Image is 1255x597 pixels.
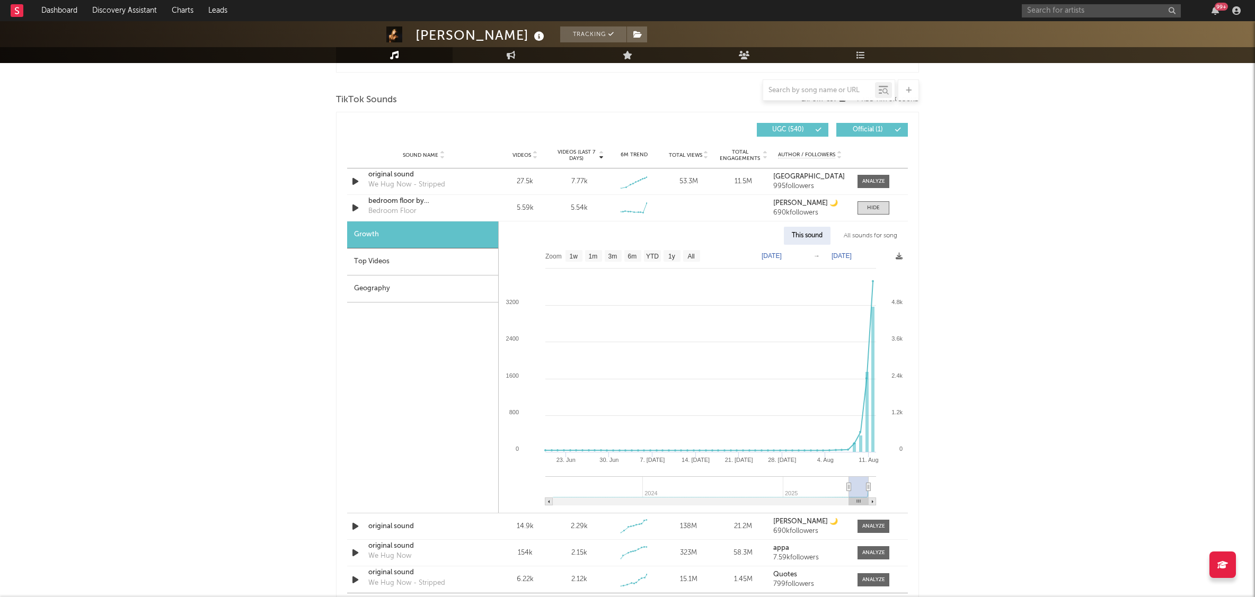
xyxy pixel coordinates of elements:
text: 11. Aug [859,457,878,463]
strong: appa [773,545,789,551]
div: We Hug Now - Stripped [368,180,445,190]
text: 1y [668,253,675,260]
div: This sound [784,227,830,245]
div: 995 followers [773,183,847,190]
div: 799 followers [773,581,847,588]
text: 3.6k [891,335,903,342]
text: All [687,253,694,260]
button: 99+ [1212,6,1219,15]
text: [DATE] [762,252,782,260]
a: original sound [368,170,479,180]
div: 15.1M [664,574,713,585]
div: Geography [347,275,498,302]
div: Growth [347,221,498,248]
text: 2.4k [891,372,903,379]
div: 99 + [1215,3,1228,11]
div: 7.77k [571,176,588,187]
text: YTD [646,253,659,260]
button: Official(1) [836,123,908,137]
button: UGC(540) [757,123,828,137]
text: 2400 [506,335,519,342]
text: 1m [589,253,598,260]
div: 5.54k [571,203,588,213]
span: UGC ( 540 ) [764,127,812,133]
input: Search for artists [1022,4,1181,17]
text: 30. Jun [599,457,618,463]
text: [DATE] [832,252,852,260]
div: 138M [664,521,713,532]
text: 1600 [506,372,519,379]
text: 3m [608,253,617,260]
span: Total Views [669,152,702,158]
span: Videos (last 7 days) [555,149,598,162]
div: 27.5k [500,176,550,187]
div: 5.59k [500,203,550,213]
div: 154k [500,548,550,558]
span: Official ( 1 ) [843,127,892,133]
span: Videos [512,152,531,158]
text: 7. [DATE] [640,457,665,463]
div: 323M [664,548,713,558]
text: Zoom [545,253,562,260]
a: [PERSON_NAME] 🌙 [773,518,847,525]
a: bedroom floor by [PERSON_NAME] [368,196,479,207]
text: 800 [509,409,519,415]
input: Search by song name or URL [763,86,875,95]
text: 23. Jun [556,457,576,463]
div: 6M Trend [609,151,659,159]
text: 21. [DATE] [725,457,753,463]
strong: [PERSON_NAME] 🌙 [773,518,838,525]
button: Tracking [560,26,626,42]
div: 2.29k [571,521,588,532]
div: We Hug Now - Stripped [368,578,445,589]
text: 1w [570,253,578,260]
div: 58.3M [719,548,768,558]
div: 7.59k followers [773,554,847,562]
text: 28. [DATE] [768,457,796,463]
div: 690k followers [773,209,847,217]
div: 690k followers [773,528,847,535]
a: [PERSON_NAME] 🌙 [773,200,847,207]
span: Sound Name [403,152,438,158]
strong: [GEOGRAPHIC_DATA] [773,173,845,180]
text: 3200 [506,299,519,305]
a: Quotes [773,571,847,578]
div: 2.12k [571,574,587,585]
text: 14. [DATE] [682,457,710,463]
text: 4.8k [891,299,903,305]
a: original sound [368,521,479,532]
div: 1.45M [719,574,768,585]
div: All sounds for song [836,227,905,245]
text: 0 [899,445,903,452]
span: Author / Followers [778,152,835,158]
text: 6m [628,253,637,260]
a: original sound [368,567,479,578]
div: 53.3M [664,176,713,187]
text: 1.2k [891,409,903,415]
text: 0 [516,445,519,452]
text: → [814,252,820,260]
span: Total Engagements [719,149,762,162]
div: 2.15k [571,548,587,558]
div: 6.22k [500,574,550,585]
div: [PERSON_NAME] [416,26,547,44]
div: 11.5M [719,176,768,187]
a: original sound [368,541,479,551]
strong: [PERSON_NAME] 🌙 [773,200,838,207]
a: [GEOGRAPHIC_DATA] [773,173,847,181]
div: 21.2M [719,521,768,532]
div: We Hug Now [368,551,411,562]
strong: Quotes [773,571,797,578]
div: Bedroom Floor [368,206,417,217]
div: Top Videos [347,248,498,275]
text: 4. Aug [817,457,834,463]
a: appa [773,545,847,552]
div: 14.9k [500,521,550,532]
